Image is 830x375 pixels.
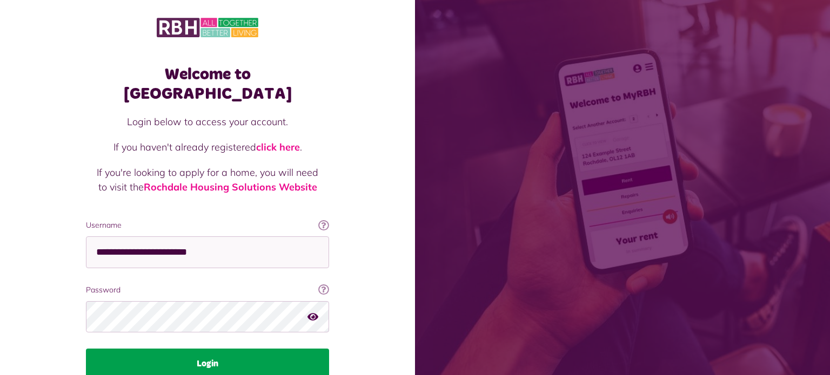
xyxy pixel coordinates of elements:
p: If you haven't already registered . [97,140,318,154]
label: Password [86,284,329,296]
a: click here [256,141,300,153]
label: Username [86,220,329,231]
p: Login below to access your account. [97,114,318,129]
img: MyRBH [157,16,258,39]
p: If you're looking to apply for a home, you will need to visit the [97,165,318,194]
a: Rochdale Housing Solutions Website [144,181,317,193]
h1: Welcome to [GEOGRAPHIC_DATA] [86,65,329,104]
